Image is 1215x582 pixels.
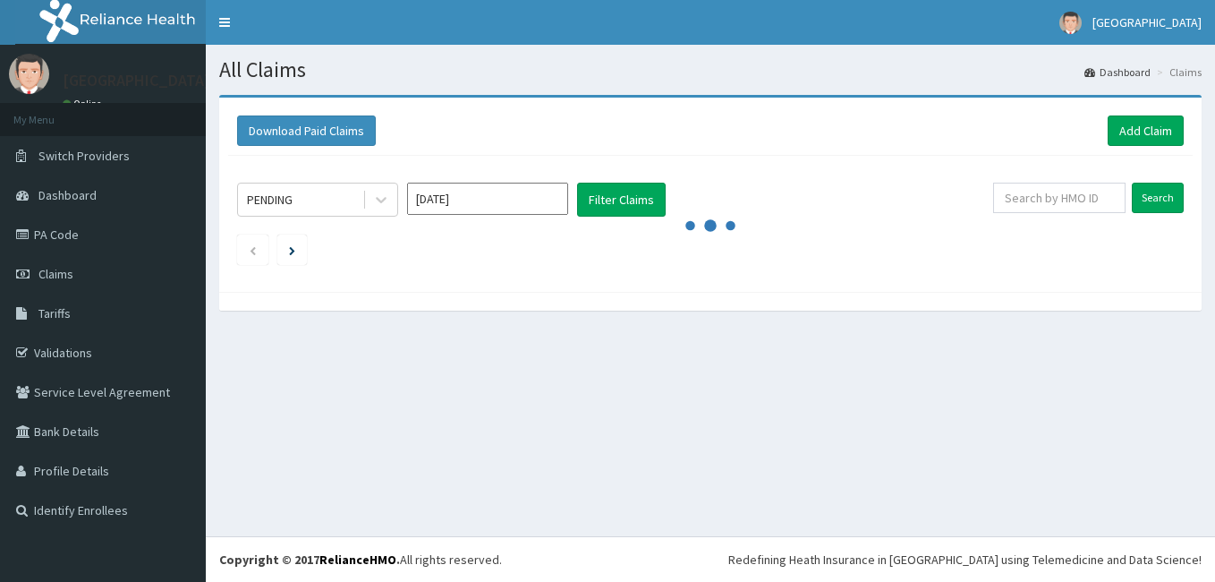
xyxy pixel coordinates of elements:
span: [GEOGRAPHIC_DATA] [1092,14,1202,30]
button: Download Paid Claims [237,116,376,146]
span: Claims [38,266,73,282]
span: Tariffs [38,305,71,321]
span: Dashboard [38,187,97,203]
input: Search [1132,183,1184,213]
a: Previous page [249,242,257,258]
button: Filter Claims [577,183,666,217]
img: User Image [1059,12,1082,34]
p: [GEOGRAPHIC_DATA] [63,73,210,89]
div: PENDING [247,191,293,209]
span: Switch Providers [38,148,130,164]
h1: All Claims [219,58,1202,81]
input: Select Month and Year [407,183,568,215]
footer: All rights reserved. [206,536,1215,582]
li: Claims [1152,64,1202,80]
a: Add Claim [1108,116,1184,146]
strong: Copyright © 2017 . [219,552,400,568]
a: RelianceHMO [319,552,396,568]
a: Dashboard [1084,64,1151,80]
img: User Image [9,54,49,94]
a: Next page [289,242,295,258]
input: Search by HMO ID [993,183,1126,213]
div: Redefining Heath Insurance in [GEOGRAPHIC_DATA] using Telemedicine and Data Science! [728,551,1202,569]
a: Online [63,98,106,110]
svg: audio-loading [684,199,737,252]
